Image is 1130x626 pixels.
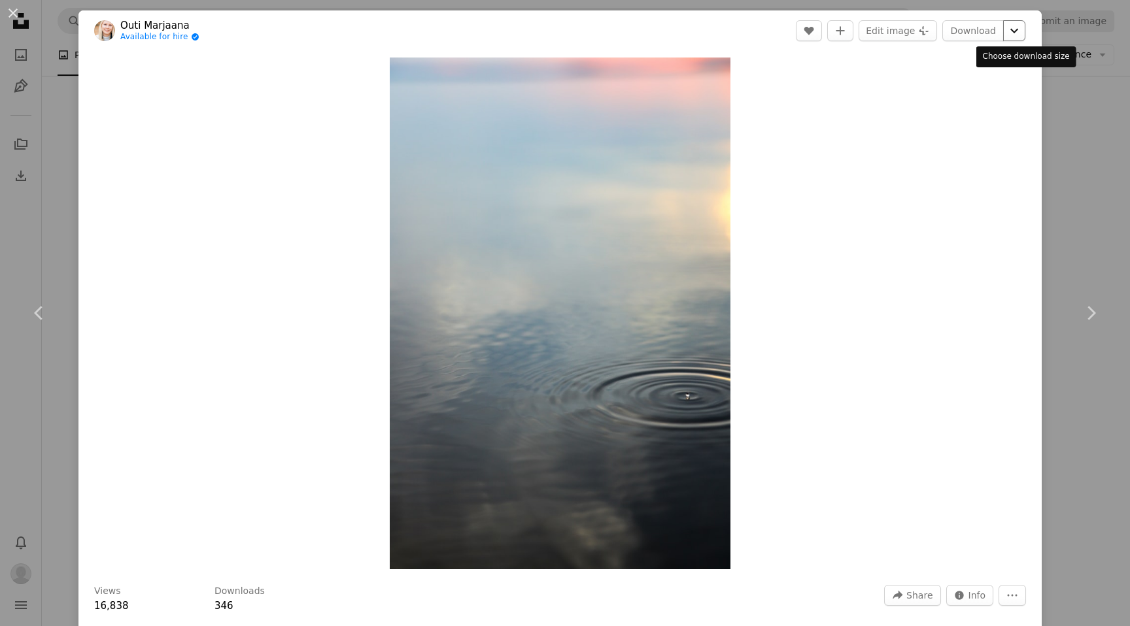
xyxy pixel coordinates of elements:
img: Go to Outi Marjaana's profile [94,20,115,41]
span: Info [968,585,986,605]
a: Outi Marjaana [120,19,199,32]
button: Choose download size [1003,20,1025,41]
a: Download [942,20,1004,41]
button: Share this image [884,585,940,606]
button: Like [796,20,822,41]
button: Zoom in on this image [390,58,731,569]
h3: Downloads [214,585,265,598]
span: 16,838 [94,600,129,612]
img: water drops on body of water [390,58,731,569]
button: Add to Collection [827,20,853,41]
span: Share [906,585,933,605]
button: Edit image [859,20,937,41]
a: Next [1052,250,1130,376]
h3: Views [94,585,121,598]
a: Available for hire [120,32,199,42]
div: Choose download size [976,46,1076,67]
button: Stats about this image [946,585,994,606]
button: More Actions [999,585,1026,606]
span: 346 [214,600,233,612]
